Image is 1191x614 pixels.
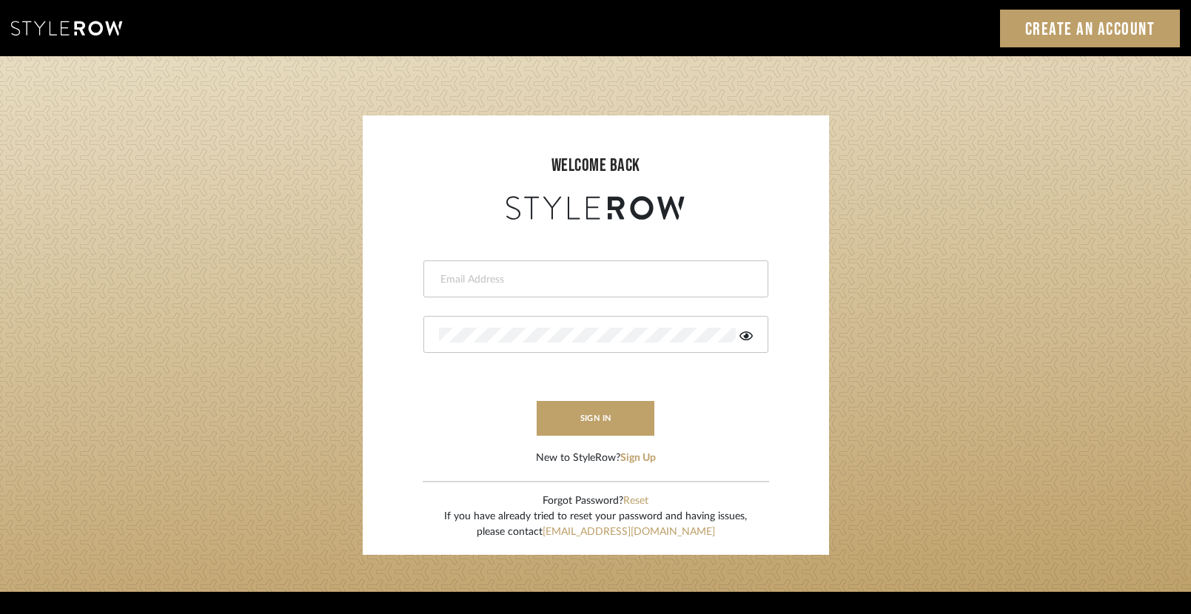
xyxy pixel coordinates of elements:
button: Sign Up [620,451,656,466]
input: Email Address [439,272,749,287]
a: [EMAIL_ADDRESS][DOMAIN_NAME] [543,527,715,537]
div: welcome back [378,152,814,179]
button: Reset [623,493,648,509]
div: New to StyleRow? [536,451,656,466]
button: sign in [537,401,655,436]
a: Create an Account [1000,10,1181,47]
div: If you have already tried to reset your password and having issues, please contact [444,509,747,540]
div: Forgot Password? [444,493,747,509]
